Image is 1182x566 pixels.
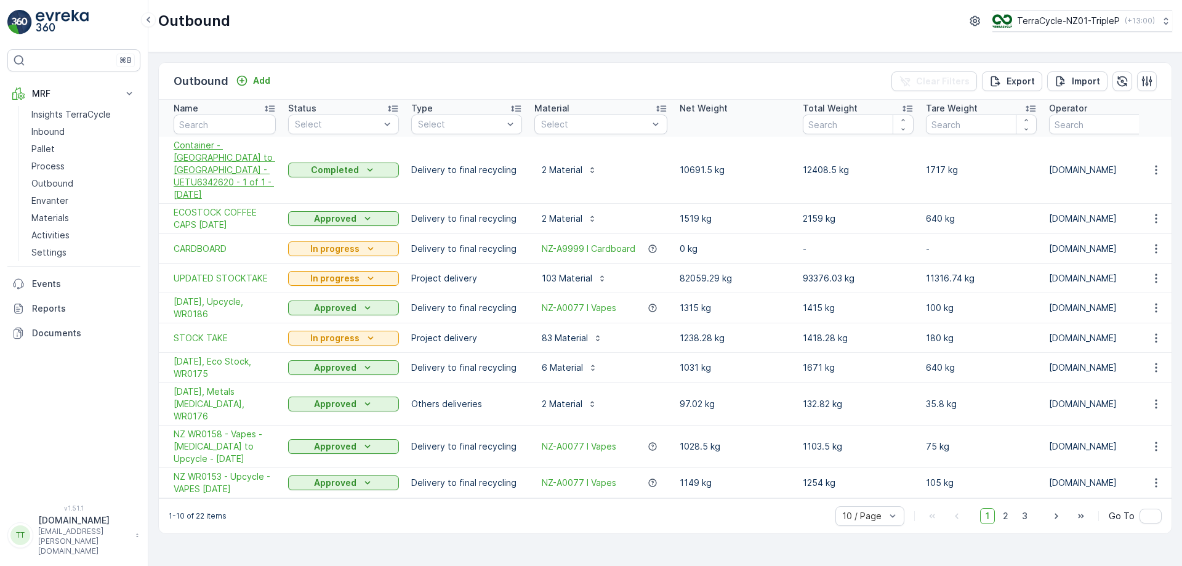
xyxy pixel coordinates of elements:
[803,302,914,314] p: 1415 kg
[174,428,276,465] a: NZ WR0158 - Vapes - TIC to Upcycle - 9 5 2025
[174,386,276,422] span: [DATE], Metals [MEDICAL_DATA], WR0176
[314,212,356,225] p: Approved
[926,332,1037,344] p: 180 kg
[7,10,32,34] img: logo
[891,71,977,91] button: Clear Filters
[174,296,276,320] span: [DATE], Upcycle, WR0186
[288,271,399,286] button: In progress
[288,360,399,375] button: Approved
[288,163,399,177] button: Completed
[174,206,276,231] span: ECOSTOCK COFFEE CAPS [DATE]
[916,75,970,87] p: Clear Filters
[7,272,140,296] a: Events
[288,102,316,115] p: Status
[411,398,522,410] p: Others deliveries
[31,126,65,138] p: Inbound
[26,227,140,244] a: Activities
[680,362,790,374] p: 1031 kg
[7,321,140,346] a: Documents
[1049,332,1160,344] p: [DOMAIN_NAME]
[992,14,1012,28] img: TC_7kpGtVS.png
[980,508,995,524] span: 1
[926,212,1037,225] p: 640 kg
[310,272,360,285] p: In progress
[174,428,276,465] span: NZ WR0158 - Vapes - [MEDICAL_DATA] to Upcycle - [DATE]
[997,508,1014,524] span: 2
[310,243,360,255] p: In progress
[32,278,135,290] p: Events
[542,332,588,344] p: 83 Material
[26,106,140,123] a: Insights TerraCycle
[680,302,790,314] p: 1315 kg
[982,71,1042,91] button: Export
[926,243,1037,255] p: -
[314,362,356,374] p: Approved
[534,269,614,288] button: 103 Material
[803,164,914,176] p: 12408.5 kg
[534,358,605,378] button: 6 Material
[311,164,359,176] p: Completed
[288,211,399,226] button: Approved
[542,243,635,255] a: NZ-A9999 I Cardboard
[542,440,616,453] span: NZ-A0077 I Vapes
[7,514,140,556] button: TT[DOMAIN_NAME][EMAIL_ADDRESS][PERSON_NAME][DOMAIN_NAME]
[310,332,360,344] p: In progress
[542,164,582,176] p: 2 Material
[926,398,1037,410] p: 35.8 kg
[1017,15,1120,27] p: TerraCycle-NZ01-TripleP
[534,209,605,228] button: 2 Material
[803,243,914,255] p: -
[314,477,356,489] p: Approved
[288,475,399,490] button: Approved
[411,302,522,314] p: Delivery to final recycling
[418,118,503,131] p: Select
[174,243,276,255] a: CARDBOARD
[32,327,135,339] p: Documents
[992,10,1172,32] button: TerraCycle-NZ01-TripleP(+13:00)
[680,332,790,344] p: 1238.28 kg
[1049,272,1160,285] p: [DOMAIN_NAME]
[158,11,230,31] p: Outbound
[541,118,648,131] p: Select
[1109,510,1135,522] span: Go To
[295,118,380,131] p: Select
[411,102,433,115] p: Type
[1049,115,1160,134] input: Search
[542,477,616,489] a: NZ-A0077 I Vapes
[26,192,140,209] a: Envanter
[288,241,399,256] button: In progress
[174,115,276,134] input: Search
[174,296,276,320] a: 11/7/2025, Upcycle, WR0186
[926,362,1037,374] p: 640 kg
[534,160,605,180] button: 2 Material
[26,123,140,140] a: Inbound
[174,139,276,201] a: Container - NZ to Canada - UETU6342620 - 1 of 1 - 25.09.25
[534,394,605,414] button: 2 Material
[680,212,790,225] p: 1519 kg
[680,398,790,410] p: 97.02 kg
[803,398,914,410] p: 132.82 kg
[803,115,914,134] input: Search
[680,272,790,285] p: 82059.29 kg
[26,140,140,158] a: Pallet
[31,246,66,259] p: Settings
[926,302,1037,314] p: 100 kg
[680,164,790,176] p: 10691.5 kg
[1049,302,1160,314] p: [DOMAIN_NAME]
[26,209,140,227] a: Materials
[36,10,89,34] img: logo_light-DOdMpM7g.png
[26,244,140,261] a: Settings
[542,272,592,285] p: 103 Material
[411,477,522,489] p: Delivery to final recycling
[680,477,790,489] p: 1149 kg
[411,212,522,225] p: Delivery to final recycling
[1049,398,1160,410] p: [DOMAIN_NAME]
[803,212,914,225] p: 2159 kg
[680,243,790,255] p: 0 kg
[803,332,914,344] p: 1418.28 kg
[288,397,399,411] button: Approved
[1016,508,1033,524] span: 3
[31,108,111,121] p: Insights TerraCycle
[542,302,616,314] span: NZ-A0077 I Vapes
